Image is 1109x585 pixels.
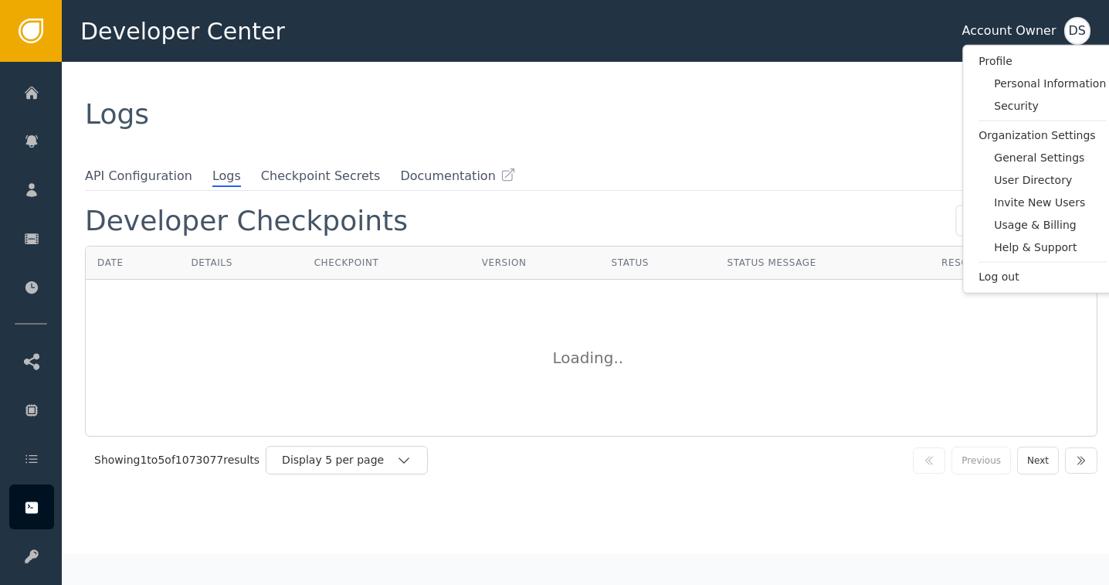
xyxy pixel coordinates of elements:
span: Personal Information [994,76,1106,92]
span: Invite New Users [994,195,1106,211]
span: Documentation [400,167,495,185]
div: Showing 1 to 5 of 1073077 results [94,452,259,468]
div: Account Owner [962,22,1056,40]
span: Checkpoint Secrets [261,167,381,185]
div: Details [191,256,290,270]
div: Display 5 per page [282,452,396,468]
span: API Configuration [85,167,192,185]
span: User Directory [994,172,1106,189]
span: Logs [85,98,149,130]
span: Usage & Billing [994,217,1106,233]
span: Developer Center [80,14,285,49]
button: Next [1017,447,1059,474]
div: Developer Checkpoints [85,207,408,235]
div: Status [611,256,704,270]
span: Security [994,98,1106,114]
div: Status Message [727,256,918,270]
span: General Settings [994,150,1106,166]
span: Log out [978,269,1106,285]
div: Resolution [941,256,1085,270]
span: Profile [978,53,1106,70]
button: Display 5 per page [266,446,428,474]
div: Version [482,256,588,270]
div: Checkpoint [314,256,459,270]
button: DS [1064,17,1090,45]
span: Organization Settings [978,128,1106,144]
span: Help & Support [994,240,1106,256]
div: Date [97,256,168,270]
div: Loading .. [553,346,630,369]
span: Logs [212,167,241,187]
a: Documentation [400,167,515,185]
